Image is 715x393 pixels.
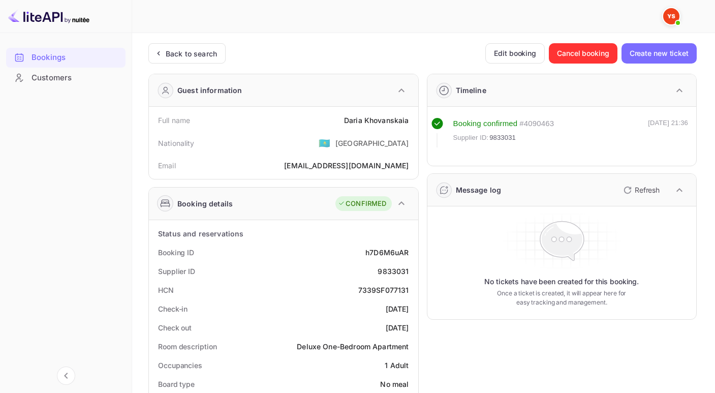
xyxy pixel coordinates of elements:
[380,379,409,389] div: No meal
[519,118,554,130] div: # 4090463
[57,367,75,385] button: Collapse navigation
[158,247,194,258] div: Booking ID
[485,43,545,64] button: Edit booking
[621,43,697,64] button: Create new ticket
[6,68,126,88] div: Customers
[158,115,190,126] div: Full name
[344,115,409,126] div: Daria Khovanskaia
[549,43,617,64] button: Cancel booking
[158,266,195,277] div: Supplier ID
[365,247,409,258] div: h7D6M6uAR
[617,182,664,198] button: Refresh
[385,360,409,371] div: 1 Adult
[386,304,409,314] div: [DATE]
[297,341,409,352] div: Deluxe One-Bedroom Apartment
[663,8,679,24] img: Yandex Support
[166,48,217,59] div: Back to search
[158,138,195,148] div: Nationality
[158,379,195,389] div: Board type
[453,118,518,130] div: Booking confirmed
[358,285,409,295] div: 7339SF077131
[6,68,126,87] a: Customers
[8,8,89,24] img: LiteAPI logo
[453,133,489,143] span: Supplier ID:
[6,48,126,67] a: Bookings
[484,277,639,287] p: No tickets have been created for this booking.
[158,160,176,171] div: Email
[338,199,386,209] div: CONFIRMED
[378,266,409,277] div: 9833031
[6,48,126,68] div: Bookings
[158,341,216,352] div: Room description
[158,304,188,314] div: Check-in
[456,185,502,195] div: Message log
[32,72,120,84] div: Customers
[158,285,174,295] div: HCN
[335,138,409,148] div: [GEOGRAPHIC_DATA]
[158,322,192,333] div: Check out
[635,185,660,195] p: Refresh
[32,52,120,64] div: Bookings
[158,360,202,371] div: Occupancies
[284,160,409,171] div: [EMAIL_ADDRESS][DOMAIN_NAME]
[490,289,633,307] p: Once a ticket is created, it will appear here for easy tracking and management.
[158,228,243,239] div: Status and reservations
[177,85,242,96] div: Guest information
[319,134,330,152] span: United States
[648,118,688,147] div: [DATE] 21:36
[177,198,233,209] div: Booking details
[386,322,409,333] div: [DATE]
[456,85,486,96] div: Timeline
[489,133,516,143] span: 9833031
